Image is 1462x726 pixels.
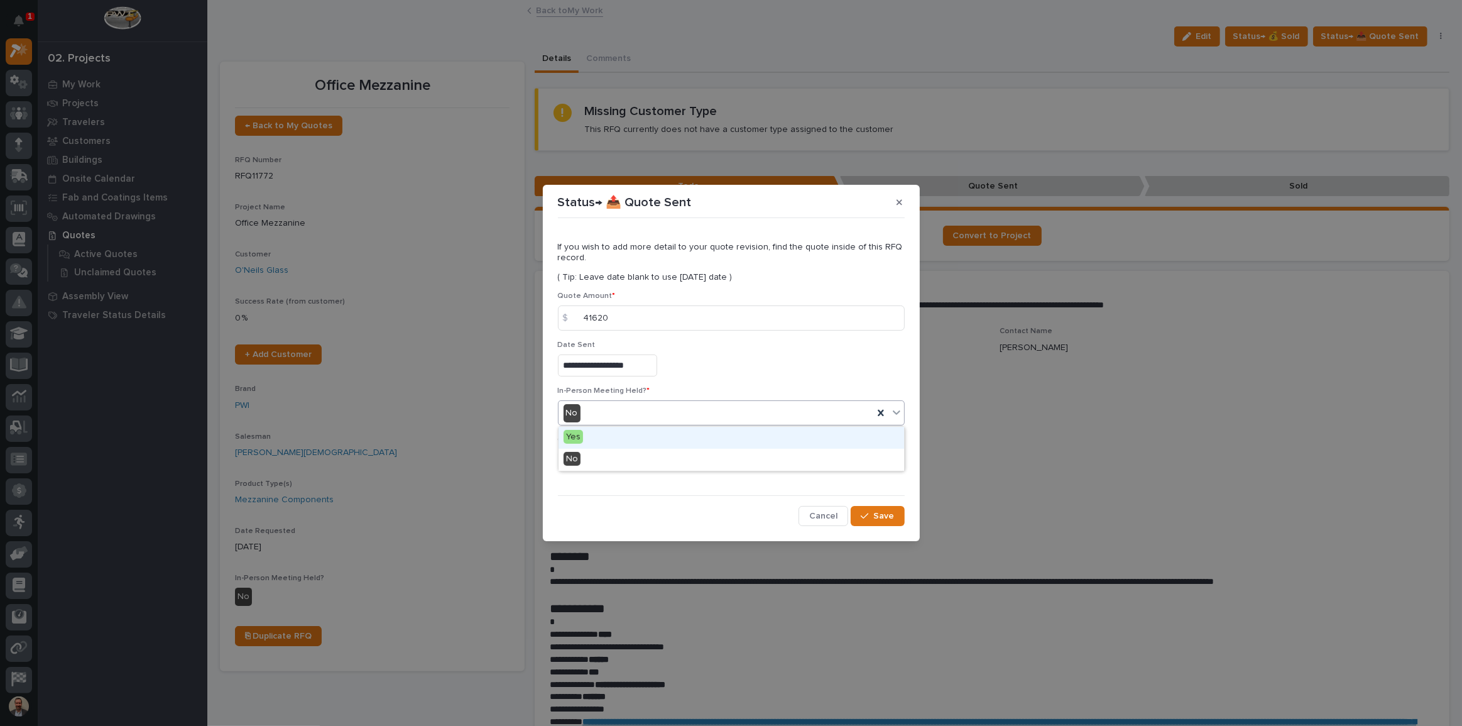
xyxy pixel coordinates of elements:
span: Save [874,510,895,522]
button: Save [851,506,904,526]
span: Cancel [809,510,837,522]
button: Cancel [799,506,848,526]
p: Status→ 📤 Quote Sent [558,195,692,210]
div: Yes [559,427,904,449]
p: ( Tip: Leave date blank to use [DATE] date ) [558,272,905,283]
p: If you wish to add more detail to your quote revision, find the quote inside of this RFQ record. [558,242,905,263]
span: Date Sent [558,341,596,349]
span: Quote Amount [558,292,616,300]
span: Yes [564,430,583,444]
span: In-Person Meeting Held? [558,387,650,395]
div: $ [558,305,583,331]
div: No [564,404,581,422]
div: No [559,449,904,471]
span: No [564,452,581,466]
